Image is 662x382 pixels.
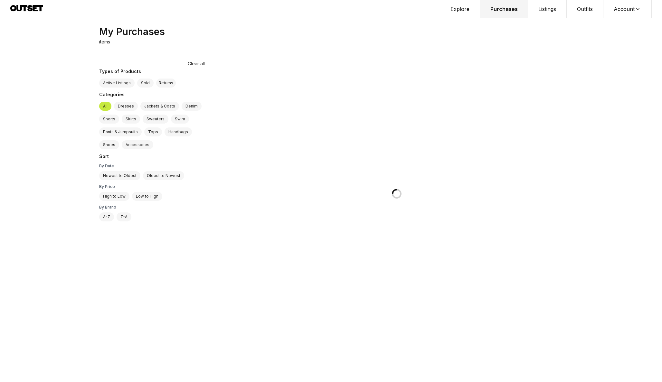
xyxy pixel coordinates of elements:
[182,102,202,111] label: Denim
[143,171,184,180] label: Oldest to Newest
[117,212,131,221] label: Z-A
[99,163,205,169] div: By Date
[99,153,205,161] div: Sort
[140,102,179,111] label: Jackets & Coats
[171,115,189,124] label: Swim
[144,127,162,136] label: Tops
[122,140,153,149] label: Accessories
[99,79,135,88] label: Active Listings
[99,127,142,136] label: Pants & Jumpsuits
[99,39,110,45] p: items
[99,140,119,149] label: Shoes
[99,184,205,189] div: By Price
[99,68,205,76] div: Types of Products
[99,115,119,124] label: Shorts
[99,212,114,221] label: A-Z
[132,192,162,201] label: Low to High
[143,115,168,124] label: Sweaters
[156,79,176,88] button: Returns
[114,102,138,111] label: Dresses
[188,61,205,67] button: Clear all
[122,115,140,124] label: Skirts
[99,171,140,180] label: Newest to Oldest
[99,91,205,99] div: Categories
[99,102,111,111] label: All
[165,127,192,136] label: Handbags
[99,192,129,201] label: High to Low
[99,205,205,210] div: By Brand
[137,79,154,88] label: Sold
[99,26,165,37] div: My Purchases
